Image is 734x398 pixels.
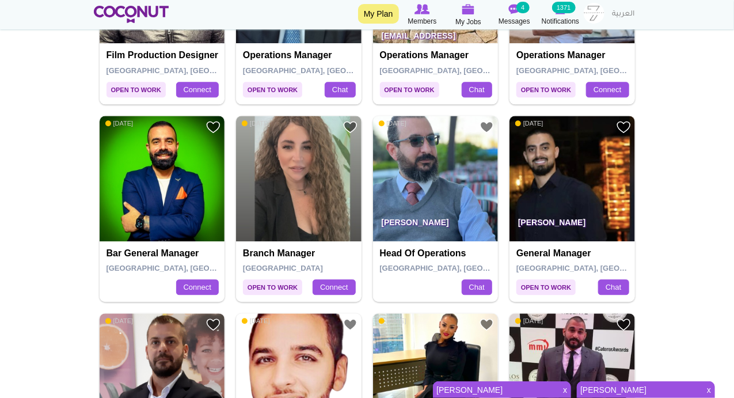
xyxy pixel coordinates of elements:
[379,119,407,127] span: [DATE]
[462,279,492,295] a: Chat
[499,16,530,27] span: Messages
[577,382,700,398] a: [PERSON_NAME]
[243,248,358,259] h4: Branch Manager
[509,209,635,241] p: [PERSON_NAME]
[380,82,439,97] span: Open to Work
[433,382,556,398] a: [PERSON_NAME]
[107,66,271,75] span: [GEOGRAPHIC_DATA], [GEOGRAPHIC_DATA]
[243,66,407,75] span: [GEOGRAPHIC_DATA], [GEOGRAPHIC_DATA]
[206,120,220,134] a: Add to Favourites
[586,82,629,98] a: Connect
[462,4,475,14] img: My Jobs
[516,82,576,97] span: Open to Work
[480,317,494,332] a: Add to Favourites
[242,119,270,127] span: [DATE]
[373,209,499,241] p: [PERSON_NAME]
[206,317,220,332] a: Add to Favourites
[480,120,494,134] a: Add to Favourites
[243,264,323,272] span: [GEOGRAPHIC_DATA]
[107,264,271,272] span: [GEOGRAPHIC_DATA], [GEOGRAPHIC_DATA]
[105,119,134,127] span: [DATE]
[325,82,355,98] a: Chat
[243,82,302,97] span: Open to Work
[379,317,407,325] span: [DATE]
[343,317,358,332] a: Add to Favourites
[243,50,358,60] h4: Operations manager
[243,279,302,295] span: Open to Work
[380,66,544,75] span: [GEOGRAPHIC_DATA], [GEOGRAPHIC_DATA]
[516,279,576,295] span: Open to Work
[559,382,571,398] span: x
[176,279,219,295] a: Connect
[462,82,492,98] a: Chat
[617,317,631,332] a: Add to Favourites
[343,120,358,134] a: Add to Favourites
[107,82,166,97] span: Open to Work
[515,119,543,127] span: [DATE]
[380,248,495,259] h4: Head of Operations
[552,2,575,13] small: 1371
[400,3,446,27] a: Browse Members Members
[414,4,429,14] img: Browse Members
[516,264,680,272] span: [GEOGRAPHIC_DATA], [GEOGRAPHIC_DATA]
[516,248,631,259] h4: General Manager
[617,120,631,134] a: Add to Favourites
[107,50,221,60] h4: Film Production Designer
[509,4,520,14] img: Messages
[107,248,221,259] h4: Bar General Manager
[455,16,481,28] span: My Jobs
[313,279,355,295] a: Connect
[516,50,631,60] h4: Operations manager
[380,264,544,272] span: [GEOGRAPHIC_DATA], [GEOGRAPHIC_DATA]
[542,16,579,27] span: Notifications
[408,16,436,27] span: Members
[516,66,680,75] span: [GEOGRAPHIC_DATA], [GEOGRAPHIC_DATA]
[358,4,399,24] a: My Plan
[380,50,495,60] h4: Operations manager
[598,279,629,295] a: Chat
[607,3,641,26] a: العربية
[105,317,134,325] span: [DATE]
[242,317,270,325] span: [DATE]
[492,3,538,27] a: Messages Messages 4
[176,82,219,98] a: Connect
[446,3,492,28] a: My Jobs My Jobs
[515,317,543,325] span: [DATE]
[703,382,715,398] span: x
[516,2,529,13] small: 4
[94,6,169,23] img: Home
[538,3,584,27] a: Notifications Notifications 1371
